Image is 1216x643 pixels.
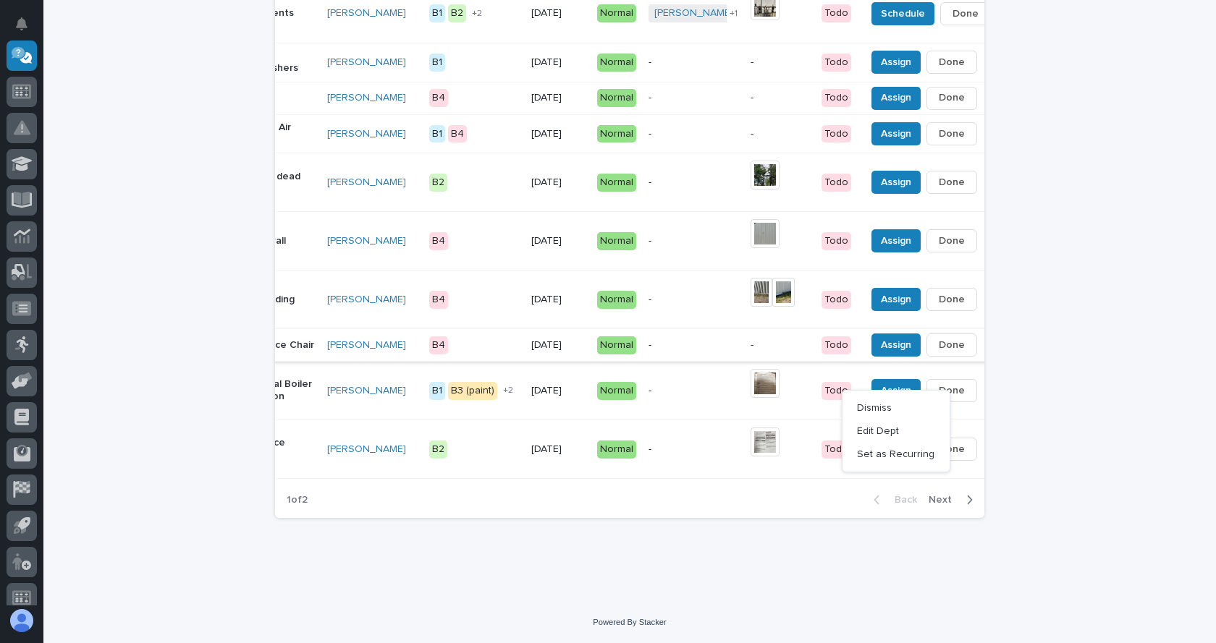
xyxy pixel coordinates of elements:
div: Normal [597,89,636,107]
div: B2 [448,4,466,22]
div: B1 [429,382,445,400]
div: Todo [822,125,851,143]
p: [DATE] [531,294,586,306]
p: - [649,443,739,456]
span: Assign [881,89,911,106]
p: 🔁 Annual Boiler Inspection [235,378,316,403]
a: [PERSON_NAME] [327,385,406,397]
p: - [649,176,739,189]
span: + 2 [472,9,482,18]
button: Assign [871,379,921,402]
span: Done [939,440,965,458]
div: Normal [597,232,636,250]
div: B1 [429,54,445,72]
a: [PERSON_NAME] [327,128,406,140]
a: [PERSON_NAME] [327,92,406,104]
button: Done [926,87,977,110]
p: Door 45 [235,92,316,104]
button: Assign [871,122,921,145]
button: Assign [871,51,921,74]
a: [PERSON_NAME] [327,56,406,69]
span: Assign [881,291,911,308]
span: Done [953,5,979,22]
span: Assign [881,125,911,142]
button: Notifications [7,9,37,39]
tr: 🔁 fire extinguishers[PERSON_NAME] B1[DATE]Normal--TodoAssignDone [223,43,1040,82]
div: Normal [597,4,636,22]
p: [DATE] [531,92,586,104]
button: Assign [871,171,921,194]
div: B4 [429,232,448,250]
span: Schedule [881,5,925,22]
div: Todo [822,89,851,107]
tr: 🔁 Annual Boiler Inspection[PERSON_NAME] B1B3 (paint)+2[DATE]Normal-TodoAssignDone [223,362,1040,420]
div: Todo [822,232,851,250]
p: - [751,92,810,104]
tr: Remove dead tree[PERSON_NAME] B2[DATE]Normal-TodoAssignDone [223,153,1040,212]
a: [PERSON_NAME] [327,443,406,456]
p: [DATE] [531,443,586,456]
button: Done [926,379,977,402]
tr: Door 45[PERSON_NAME] B4[DATE]Normal--TodoAssignDone [223,82,1040,114]
button: Assign [871,288,921,311]
p: - [649,56,739,69]
p: - [649,92,739,104]
span: Assign [881,336,911,354]
div: B1 [429,125,445,143]
div: B2 [429,174,447,192]
p: - [649,128,739,140]
p: - [649,385,739,397]
p: - [751,339,810,352]
tr: 🔁 Micro Air 24x24x4[PERSON_NAME] B1B4[DATE]Normal--TodoAssignDone [223,114,1040,153]
span: Done [939,89,965,106]
div: Notifications [18,17,37,41]
p: [DATE] [531,339,586,352]
span: + 2 [503,386,513,395]
span: Assign [881,232,911,250]
div: Normal [597,440,636,459]
div: Normal [597,174,636,192]
button: Done [926,51,977,74]
span: + 1 [730,9,738,18]
tr: Repair wall[PERSON_NAME] B4[DATE]Normal-TodoAssignDone [223,212,1040,271]
div: Normal [597,382,636,400]
span: Done [939,291,965,308]
p: - [751,128,810,140]
span: Dismiss [857,399,892,417]
a: [PERSON_NAME] [327,176,406,189]
div: Normal [597,291,636,309]
p: 🔁 Service heater [235,437,316,461]
button: Next [923,493,984,506]
p: 🔁 Micro Air 24x24x4 [235,122,316,146]
button: Schedule [871,2,934,25]
div: Todo [822,54,851,72]
tr: New office Chair[PERSON_NAME] B4[DATE]Normal--TodoAssignDoneDismissEdit DeptSet as Recurring [223,329,1040,362]
div: Todo [822,440,851,459]
button: Done [926,438,977,461]
button: Done [926,122,977,145]
span: Assign [881,382,911,399]
p: - [649,294,739,306]
p: New office Chair [235,339,316,352]
p: [DATE] [531,385,586,397]
div: B3 (paint) [448,382,497,400]
button: Done [926,171,977,194]
span: Done [939,54,965,71]
p: 1 of 2 [275,482,319,518]
span: Done [939,336,965,354]
a: [PERSON_NAME] [654,7,733,20]
button: users-avatar [7,605,37,636]
span: Edit Dept [857,422,899,440]
span: Done [939,174,965,191]
button: Back [862,493,923,506]
div: B1 [429,4,445,22]
p: - [649,235,739,247]
p: [DATE] [531,56,586,69]
a: [PERSON_NAME] [327,7,406,20]
a: [PERSON_NAME] [327,235,406,247]
div: Todo [822,336,851,354]
span: Assign [881,54,911,71]
a: [PERSON_NAME] [327,294,406,306]
a: Powered By Stacker [593,618,666,626]
span: Set as Recurring [857,446,934,463]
